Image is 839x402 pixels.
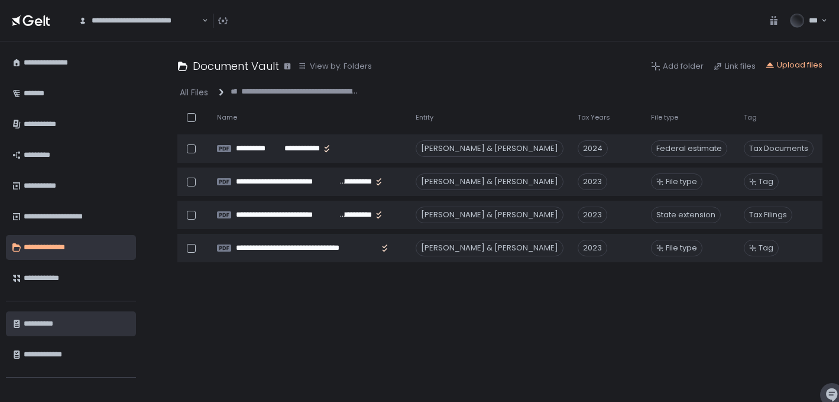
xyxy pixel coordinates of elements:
div: State extension [651,207,721,223]
h1: Document Vault [193,58,279,74]
div: 2023 [578,207,607,223]
div: [PERSON_NAME] & [PERSON_NAME] [416,173,563,190]
button: Add folder [651,61,704,72]
span: Tax Documents [744,140,814,157]
button: Link files [713,61,756,72]
button: Upload files [765,60,822,70]
span: File type [666,243,697,253]
div: All Files [180,86,208,98]
span: Tag [744,113,757,122]
span: Tax Filings [744,207,792,223]
div: [PERSON_NAME] & [PERSON_NAME] [416,140,563,157]
div: Federal estimate [651,140,727,157]
span: Tax Years [578,113,610,122]
span: File type [666,176,697,187]
span: Name [217,113,237,122]
div: 2024 [578,140,608,157]
div: 2023 [578,173,607,190]
span: Tag [759,176,773,187]
div: [PERSON_NAME] & [PERSON_NAME] [416,207,563,223]
span: File type [651,113,678,122]
div: [PERSON_NAME] & [PERSON_NAME] [416,240,563,256]
div: 2023 [578,240,607,256]
span: Tag [759,243,773,253]
button: View by: Folders [298,61,372,72]
button: All Files [180,86,210,98]
input: Search for option [200,15,201,27]
span: Entity [416,113,433,122]
div: Search for option [71,8,208,33]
